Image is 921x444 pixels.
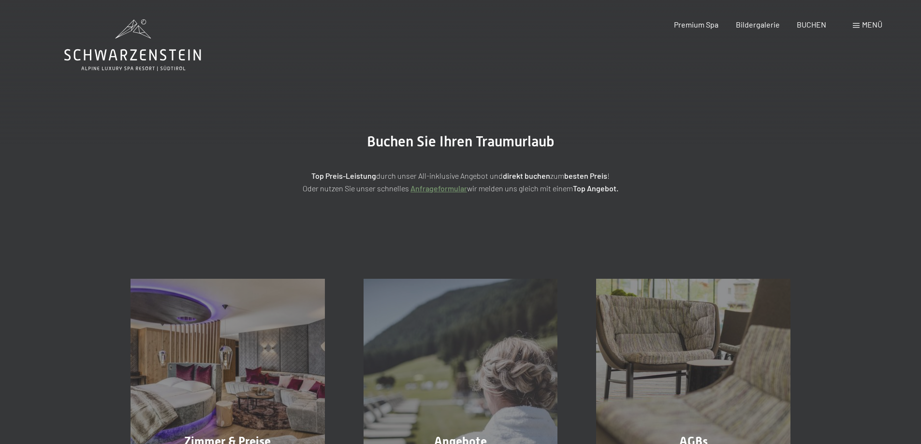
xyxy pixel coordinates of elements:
[564,171,607,180] strong: besten Preis
[367,133,555,150] span: Buchen Sie Ihren Traumurlaub
[797,20,826,29] a: BUCHEN
[573,184,618,193] strong: Top Angebot.
[219,170,702,194] p: durch unser All-inklusive Angebot und zum ! Oder nutzen Sie unser schnelles wir melden uns gleich...
[311,171,376,180] strong: Top Preis-Leistung
[503,171,550,180] strong: direkt buchen
[410,184,467,193] a: Anfrageformular
[736,20,780,29] a: Bildergalerie
[862,20,882,29] span: Menü
[674,20,718,29] a: Premium Spa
